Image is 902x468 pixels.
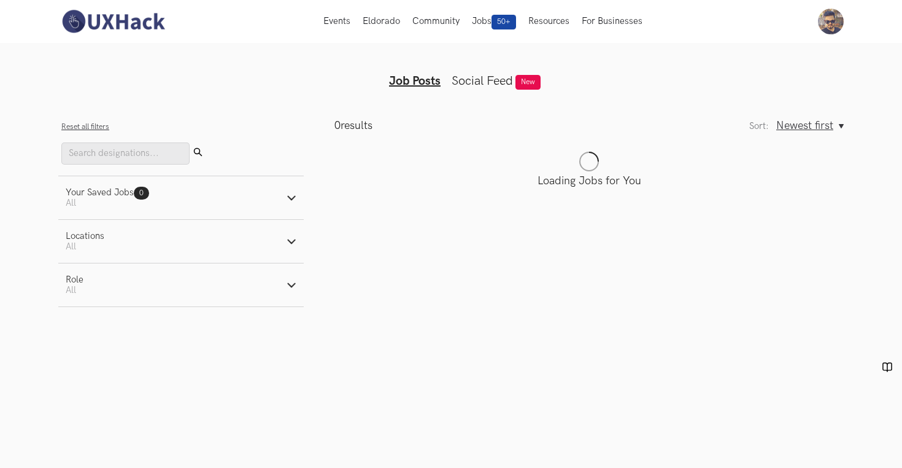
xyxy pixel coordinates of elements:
[452,74,513,88] a: Social Feed
[66,231,104,241] div: Locations
[389,74,441,88] a: Job Posts
[61,122,109,131] button: Reset all filters
[61,142,190,165] input: Search
[66,187,149,198] div: Your Saved Jobs
[58,9,168,34] img: UXHack-logo.png
[58,263,304,306] button: RoleAll
[139,189,144,198] span: 0
[749,121,769,131] label: Sort:
[215,54,687,88] ul: Tabs Interface
[66,241,76,252] span: All
[776,119,844,132] button: Newest first, Sort:
[515,75,541,90] span: New
[66,275,83,285] div: Role
[58,220,304,263] button: LocationsAll
[334,119,372,132] p: results
[66,198,76,208] span: All
[818,9,844,34] img: Your profile pic
[491,15,516,29] span: 50+
[58,176,304,219] button: Your Saved Jobs0 All
[776,119,833,132] span: Newest first
[66,285,76,295] span: All
[334,119,341,132] span: 0
[334,174,844,187] p: Loading Jobs for You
